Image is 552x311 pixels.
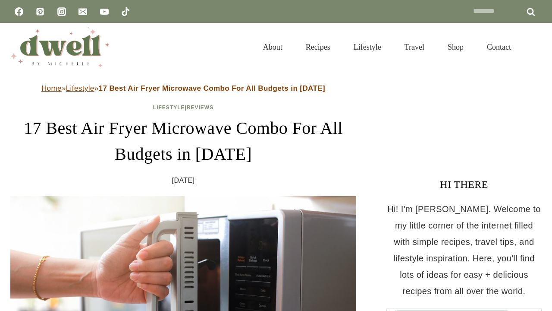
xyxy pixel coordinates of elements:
a: About [251,32,294,62]
a: Shop [436,32,475,62]
a: Contact [475,32,523,62]
span: » » [41,84,325,92]
h1: 17 Best Air Fryer Microwave Combo For All Budgets in [DATE] [10,115,356,167]
nav: Primary Navigation [251,32,523,62]
a: Travel [393,32,436,62]
a: Lifestyle [342,32,393,62]
h3: HI THERE [386,177,542,192]
a: Reviews [187,105,213,111]
p: Hi! I'm [PERSON_NAME]. Welcome to my little corner of the internet filled with simple recipes, tr... [386,201,542,299]
a: TikTok [117,3,134,20]
a: Recipes [294,32,342,62]
a: Email [74,3,91,20]
a: YouTube [96,3,113,20]
a: Lifestyle [66,84,94,92]
strong: 17 Best Air Fryer Microwave Combo For All Budgets in [DATE] [99,84,326,92]
a: Lifestyle [153,105,185,111]
img: DWELL by michelle [10,27,110,67]
a: Instagram [53,3,70,20]
a: Pinterest [31,3,49,20]
span: | [153,105,213,111]
button: View Search Form [527,40,542,54]
a: Home [41,84,62,92]
time: [DATE] [172,174,195,187]
a: Facebook [10,3,28,20]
